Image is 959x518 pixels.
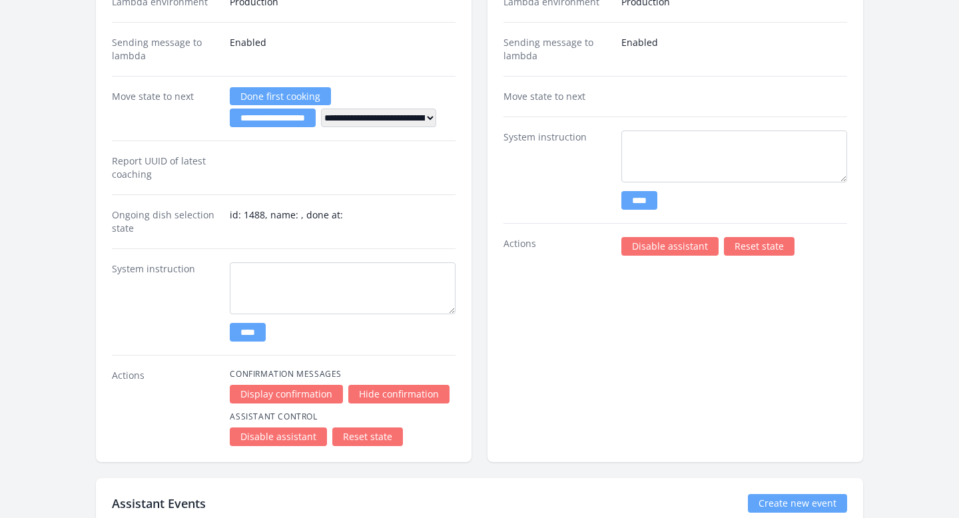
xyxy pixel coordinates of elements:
[112,494,206,513] h2: Assistant Events
[503,130,611,210] dt: System instruction
[112,36,219,63] dt: Sending message to lambda
[112,369,219,446] dt: Actions
[230,427,327,446] a: Disable assistant
[230,208,456,235] dd: id: 1488, name: , done at:
[230,36,456,63] dd: Enabled
[621,36,847,63] dd: Enabled
[230,411,456,422] h4: Assistant Control
[230,87,331,105] a: Done first cooking
[230,385,343,403] a: Display confirmation
[503,36,611,63] dt: Sending message to lambda
[112,262,219,342] dt: System instruction
[724,237,795,256] a: Reset state
[332,427,403,446] a: Reset state
[348,385,450,403] a: Hide confirmation
[230,369,456,380] h4: Confirmation Messages
[503,90,611,103] dt: Move state to next
[621,237,719,256] a: Disable assistant
[503,237,611,256] dt: Actions
[112,208,219,235] dt: Ongoing dish selection state
[748,494,847,513] a: Create new event
[112,154,219,181] dt: Report UUID of latest coaching
[112,90,219,127] dt: Move state to next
